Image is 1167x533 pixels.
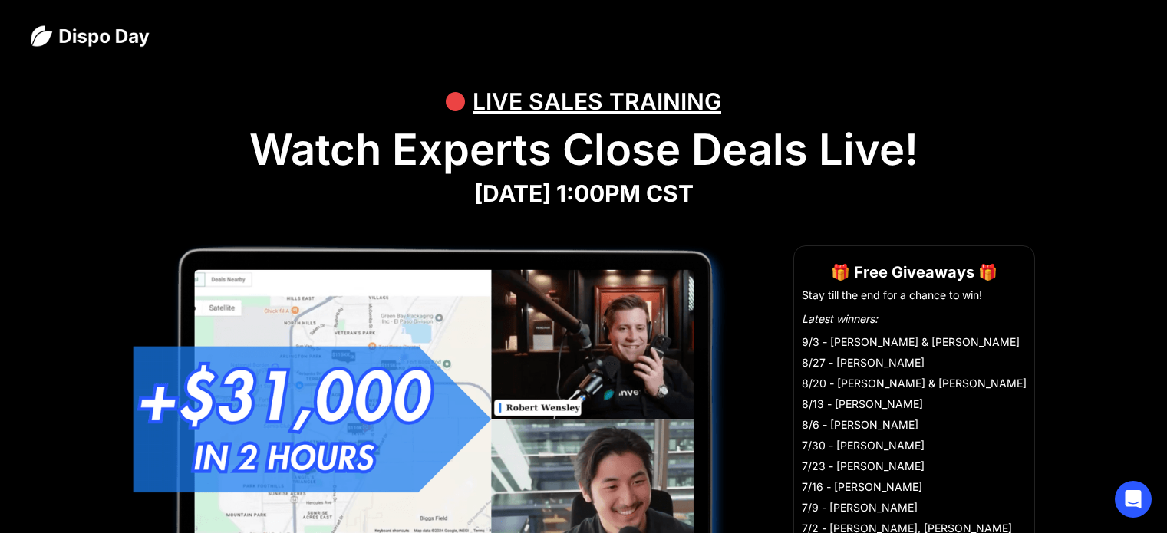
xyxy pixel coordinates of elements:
[474,179,694,207] strong: [DATE] 1:00PM CST
[802,312,878,325] em: Latest winners:
[31,124,1136,176] h1: Watch Experts Close Deals Live!
[1115,481,1152,518] div: Open Intercom Messenger
[473,78,721,124] div: LIVE SALES TRAINING
[802,288,1027,303] li: Stay till the end for a chance to win!
[831,263,997,281] strong: 🎁 Free Giveaways 🎁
